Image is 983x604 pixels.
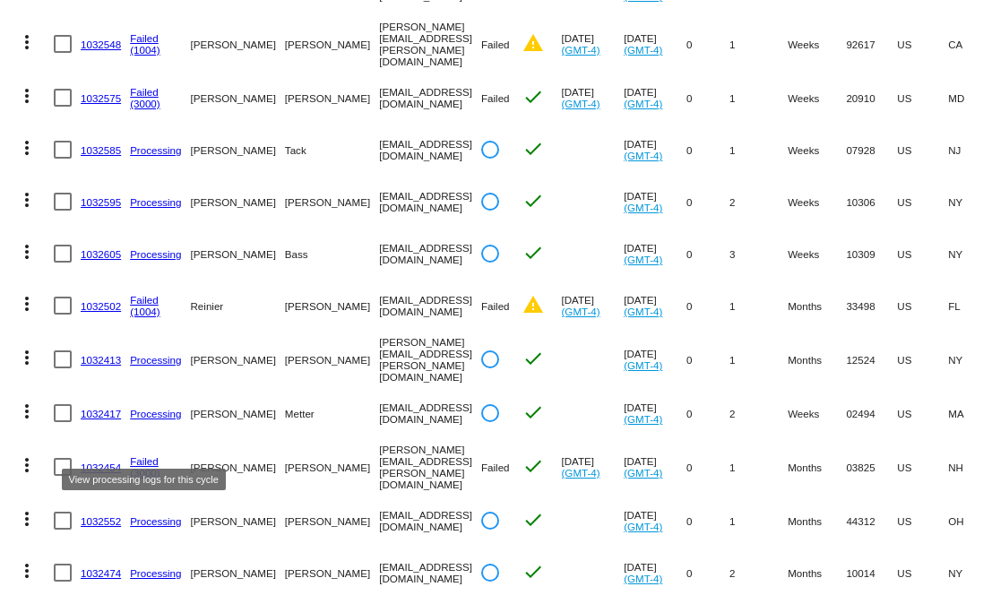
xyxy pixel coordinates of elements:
mat-cell: Months [788,332,846,387]
mat-cell: 0 [686,280,729,332]
mat-cell: 0 [686,495,729,547]
mat-icon: more_vert [16,508,38,530]
a: (GMT-4) [624,413,662,425]
mat-icon: check [522,348,544,369]
mat-cell: [PERSON_NAME] [285,16,379,72]
mat-cell: [PERSON_NAME] [191,16,285,72]
mat-cell: Weeks [788,387,846,439]
mat-cell: US [897,495,948,547]
mat-cell: 0 [686,332,729,387]
a: (GMT-4) [624,150,662,161]
span: Failed [481,300,510,312]
mat-cell: Months [788,280,846,332]
mat-cell: [DATE] [624,280,686,332]
mat-cell: [PERSON_NAME] [285,439,379,495]
mat-cell: [DATE] [624,495,686,547]
mat-icon: check [522,190,544,211]
mat-cell: [PERSON_NAME] [285,332,379,387]
span: Failed [481,92,510,104]
mat-cell: Weeks [788,72,846,124]
mat-cell: 03825 [846,439,897,495]
mat-cell: [PERSON_NAME] [285,280,379,332]
mat-icon: check [522,138,544,160]
mat-cell: 1 [729,124,788,176]
mat-cell: US [897,176,948,228]
a: Processing [130,144,181,156]
mat-cell: 0 [686,547,729,599]
a: Processing [130,567,181,579]
mat-cell: [PERSON_NAME] [191,387,285,439]
mat-cell: [PERSON_NAME] [191,439,285,495]
a: (GMT-4) [624,44,662,56]
mat-cell: 12524 [846,332,897,387]
mat-cell: US [897,439,948,495]
mat-cell: 0 [686,439,729,495]
mat-cell: 10309 [846,228,897,280]
a: 1032474 [81,567,121,579]
mat-icon: check [522,401,544,423]
mat-cell: Weeks [788,176,846,228]
mat-cell: [PERSON_NAME] [191,176,285,228]
mat-cell: [PERSON_NAME][EMAIL_ADDRESS][PERSON_NAME][DOMAIN_NAME] [379,16,481,72]
mat-cell: Months [788,439,846,495]
mat-cell: 0 [686,228,729,280]
mat-cell: Reinier [191,280,285,332]
mat-cell: [DATE] [562,439,625,495]
mat-cell: 20910 [846,72,897,124]
a: (GMT-4) [624,202,662,213]
mat-icon: more_vert [16,85,38,107]
mat-cell: [PERSON_NAME] [191,124,285,176]
mat-cell: [PERSON_NAME] [191,547,285,599]
mat-cell: 2 [729,176,788,228]
a: Processing [130,196,181,208]
mat-cell: [EMAIL_ADDRESS][DOMAIN_NAME] [379,124,481,176]
mat-cell: 33498 [846,280,897,332]
mat-cell: 92617 [846,16,897,72]
mat-cell: 10014 [846,547,897,599]
mat-cell: Weeks [788,228,846,280]
mat-cell: [EMAIL_ADDRESS][DOMAIN_NAME] [379,228,481,280]
mat-cell: Months [788,547,846,599]
mat-icon: warning [522,32,544,54]
a: 1032595 [81,196,121,208]
mat-cell: Metter [285,387,379,439]
mat-cell: [DATE] [624,228,686,280]
mat-cell: [PERSON_NAME] [285,547,379,599]
mat-cell: [DATE] [624,16,686,72]
mat-cell: 1 [729,495,788,547]
mat-cell: [PERSON_NAME][EMAIL_ADDRESS][PERSON_NAME][DOMAIN_NAME] [379,439,481,495]
a: 1032552 [81,515,121,527]
mat-icon: more_vert [16,241,38,263]
mat-cell: [PERSON_NAME] [191,72,285,124]
a: (GMT-4) [624,306,662,317]
mat-cell: 02494 [846,387,897,439]
a: (1004) [130,44,160,56]
a: (GMT-4) [624,254,662,265]
a: Failed [130,86,159,98]
a: 1032454 [81,462,121,473]
mat-cell: US [897,387,948,439]
a: (GMT-4) [562,467,600,479]
mat-cell: [PERSON_NAME][EMAIL_ADDRESS][PERSON_NAME][DOMAIN_NAME] [379,332,481,387]
a: 1032605 [81,248,121,260]
a: (GMT-4) [624,98,662,109]
mat-cell: [DATE] [562,16,625,72]
mat-cell: 0 [686,387,729,439]
span: Failed [481,39,510,50]
a: Processing [130,408,181,419]
mat-cell: US [897,72,948,124]
a: (GMT-4) [562,44,600,56]
mat-cell: 07928 [846,124,897,176]
mat-cell: [PERSON_NAME] [285,495,379,547]
mat-cell: [DATE] [624,387,686,439]
mat-cell: 1 [729,439,788,495]
mat-cell: US [897,124,948,176]
mat-cell: [EMAIL_ADDRESS][DOMAIN_NAME] [379,280,481,332]
mat-cell: [EMAIL_ADDRESS][DOMAIN_NAME] [379,495,481,547]
a: (GMT-4) [562,306,600,317]
mat-icon: warning [522,294,544,315]
a: Processing [130,248,181,260]
mat-icon: more_vert [16,293,38,315]
a: 1032417 [81,408,121,419]
a: (GMT-4) [624,467,662,479]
